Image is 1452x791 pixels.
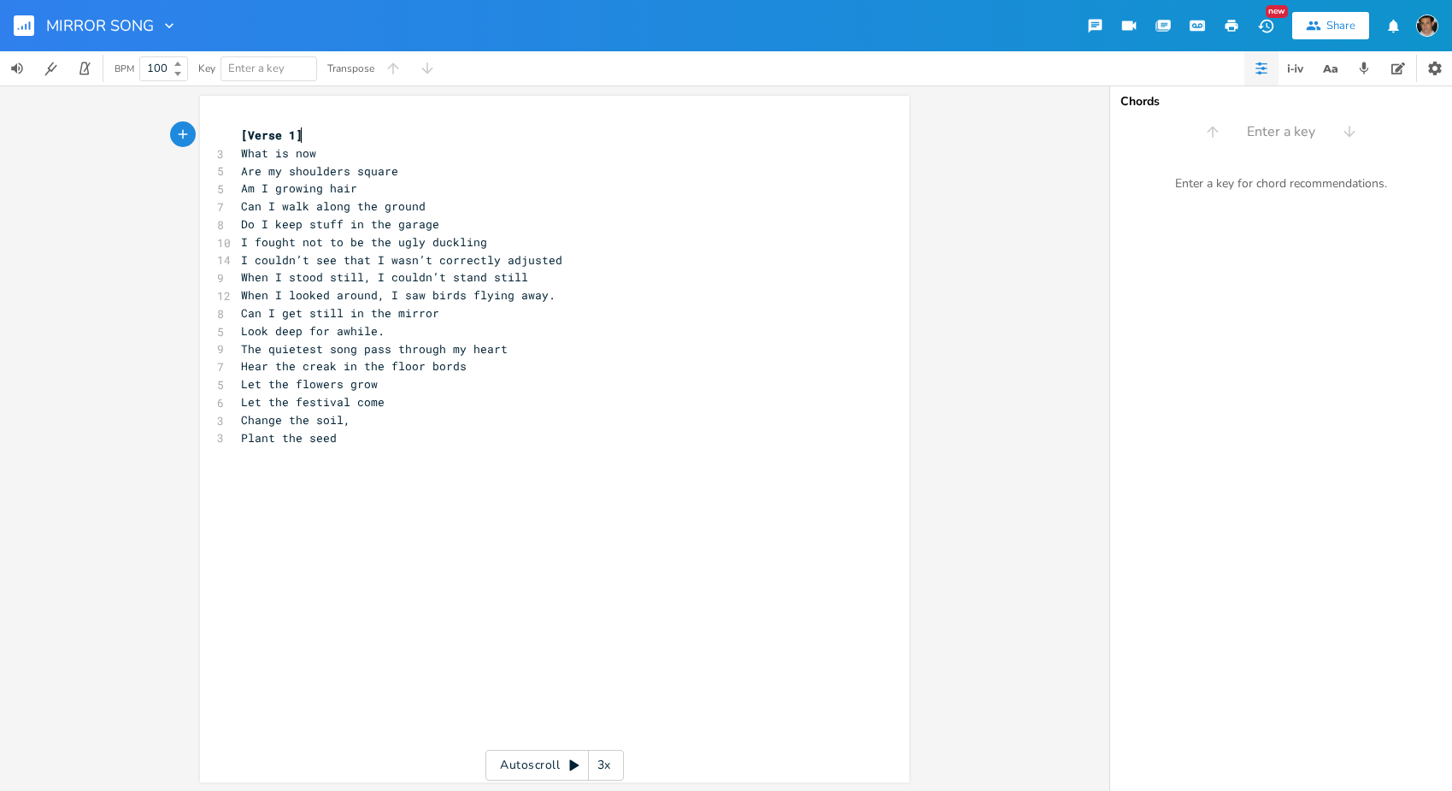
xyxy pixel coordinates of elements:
[1247,122,1315,142] span: Enter a key
[485,750,624,781] div: Autoscroll
[241,287,556,303] span: When I looked around, I saw birds flying away.
[198,63,215,74] div: Key
[46,18,154,33] span: MIRROR SONG
[241,145,316,161] span: What is now
[241,323,385,339] span: Look deep for awhile.
[327,63,374,74] div: Transpose
[241,234,487,250] span: I fought not to be the ugly duckling
[1120,96,1442,108] div: Chords
[241,216,439,232] span: Do I keep stuff in the garage
[589,750,620,781] div: 3x
[241,163,398,179] span: Are my shoulders square
[1326,18,1355,33] div: Share
[241,252,562,268] span: I couldn’t see that I wasn’t correctly adjusted
[241,305,439,321] span: Can I get still in the mirror
[241,127,303,143] span: [Verse 1]
[228,61,285,76] span: Enter a key
[115,64,134,74] div: BPM
[241,180,357,196] span: Am I growing hair
[1110,166,1452,202] div: Enter a key for chord recommendations.
[1249,10,1283,41] button: New
[1292,12,1369,39] button: Share
[241,394,385,410] span: Let the festival come
[241,198,426,214] span: Can I walk along the ground
[241,412,350,428] span: Change the soil,
[1266,5,1288,18] div: New
[1416,15,1438,37] img: John Pick
[241,358,467,374] span: Hear the creak in the floor bords
[241,341,508,357] span: The quietest song pass through my heart
[241,269,528,285] span: When I stood still, I couldn’t stand still
[241,376,378,392] span: Let the flowers grow
[241,430,337,446] span: Plant the seed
